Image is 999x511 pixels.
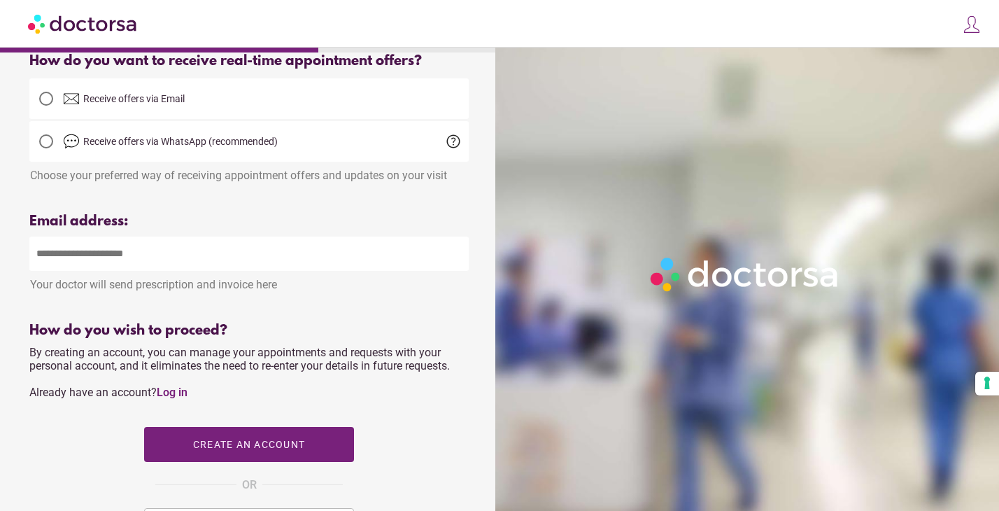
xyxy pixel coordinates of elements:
[29,213,469,230] div: Email address:
[242,476,257,494] span: OR
[63,133,80,150] img: chat
[63,90,80,107] img: email
[28,8,139,39] img: Doctorsa.com
[157,386,187,399] a: Log in
[975,372,999,395] button: Your consent preferences for tracking technologies
[29,323,469,339] div: How do you wish to proceed?
[962,15,982,34] img: icons8-customer-100.png
[29,346,450,399] span: By creating an account, you can manage your appointments and requests with your personal account,...
[645,252,845,297] img: Logo-Doctorsa-trans-White-partial-flat.png
[29,271,469,291] div: Your doctor will send prescription and invoice here
[144,427,354,462] button: Create an account
[29,162,469,182] div: Choose your preferred way of receiving appointment offers and updates on your visit
[83,136,278,147] span: Receive offers via WhatsApp (recommended)
[29,53,469,69] div: How do you want to receive real-time appointment offers?
[193,439,305,450] span: Create an account
[445,133,462,150] span: help
[83,93,185,104] span: Receive offers via Email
